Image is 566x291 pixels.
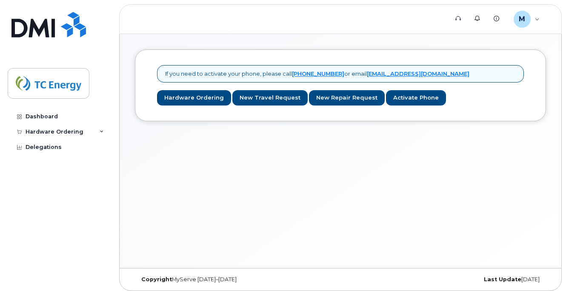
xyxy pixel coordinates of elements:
[484,276,521,282] strong: Last Update
[157,90,231,106] a: Hardware Ordering
[409,276,546,283] div: [DATE]
[141,276,172,282] strong: Copyright
[309,90,385,106] a: New Repair Request
[367,70,469,77] a: [EMAIL_ADDRESS][DOMAIN_NAME]
[135,276,272,283] div: MyServe [DATE]–[DATE]
[292,70,344,77] a: [PHONE_NUMBER]
[165,70,469,78] p: If you need to activate your phone, please call or email
[232,90,308,106] a: New Travel Request
[386,90,446,106] a: Activate Phone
